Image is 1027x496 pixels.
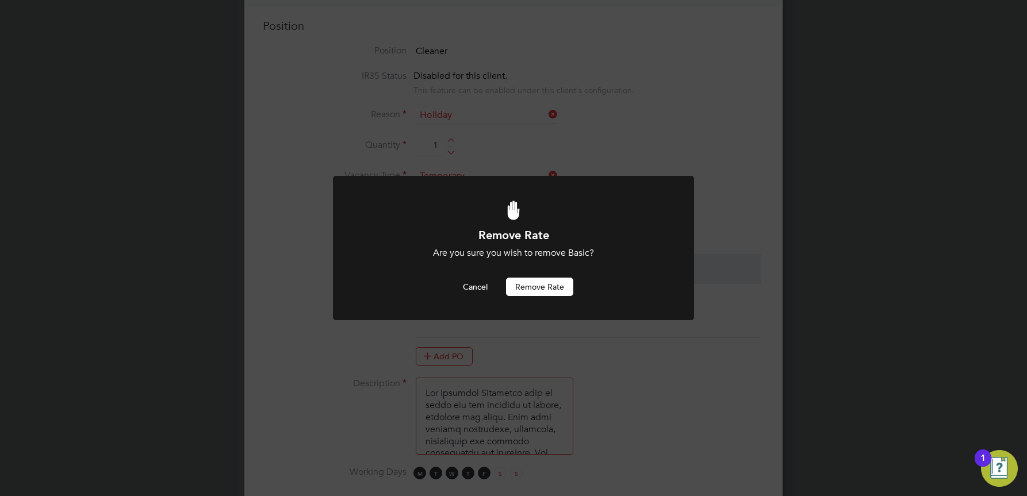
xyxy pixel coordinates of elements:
[981,450,1018,487] button: Open Resource Center, 1 new notification
[506,278,573,296] button: Remove rate
[980,458,986,473] div: 1
[364,228,663,243] h1: Remove Rate
[454,278,497,296] button: Cancel
[364,247,663,259] div: Are you sure you wish to remove Basic?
